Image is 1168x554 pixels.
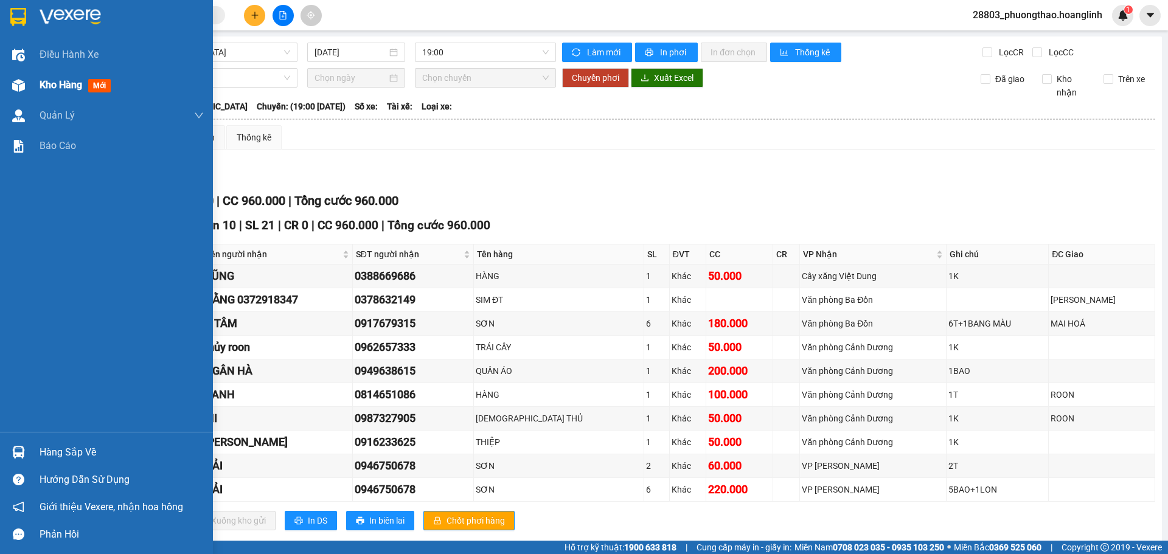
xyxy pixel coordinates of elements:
span: down [194,111,204,120]
span: Chốt phơi hàng [447,514,505,527]
td: 0378632149 [353,288,474,312]
div: 0987327905 [355,410,471,427]
div: Khác [672,341,704,354]
td: 0987327905 [353,407,474,431]
th: CR [773,244,800,265]
div: Khác [672,364,704,378]
td: 0916233625 [353,431,474,454]
span: Miền Bắc [954,541,1041,554]
div: VP [PERSON_NAME] [802,483,944,496]
div: 1 [646,412,667,425]
div: HÀNG [476,269,642,283]
div: TRÁI CÂY [476,341,642,354]
th: ĐC Giao [1049,244,1155,265]
div: Khác [672,483,704,496]
th: ĐVT [670,244,706,265]
div: 50.000 [708,410,771,427]
div: Khác [672,435,704,449]
span: Chọn chuyến [422,69,549,87]
span: aim [307,11,315,19]
span: 28803_phuongthao.hoanglinh [963,7,1112,23]
button: printerIn biên lai [346,511,414,530]
span: printer [356,516,364,526]
div: 60.000 [708,457,771,474]
span: Trên xe [1113,72,1150,86]
span: lock [433,516,442,526]
span: bar-chart [780,48,790,58]
div: Cây xăng Việt Dung [802,269,944,283]
div: 50.000 [708,434,771,451]
th: CC [706,244,773,265]
span: | [381,218,384,232]
th: Tên hàng [474,244,644,265]
div: 0962657333 [355,339,471,356]
input: Chọn ngày [315,71,387,85]
td: HẢI [203,478,353,502]
input: 14/09/2025 [315,46,387,59]
div: Thống kê [237,131,271,144]
div: 1 [646,269,667,283]
div: 1 [646,388,667,401]
div: [PERSON_NAME] [204,434,350,451]
strong: 1900 633 818 [624,542,676,552]
td: 0917679315 [353,312,474,336]
button: plus [244,5,265,26]
td: Văn phòng Cảnh Dương [800,407,946,431]
div: 0378632149 [355,291,471,308]
span: Kho hàng [40,79,82,91]
div: HẢI [204,481,350,498]
div: 1T [948,388,1047,401]
div: Văn phòng Cảnh Dương [802,435,944,449]
span: sync [572,48,582,58]
td: OANH [203,383,353,407]
div: 1 [646,435,667,449]
span: Loại xe: [422,100,452,113]
img: warehouse-icon [12,79,25,92]
div: HÀNG [476,388,642,401]
div: 50.000 [708,268,771,285]
span: Tên người nhận [206,248,340,261]
td: ROON [1049,407,1155,431]
span: In biên lai [369,514,405,527]
span: Miền Nam [794,541,944,554]
span: Lọc CR [994,46,1026,59]
div: NGÂN HÀ [204,362,350,379]
span: Chuyến: (19:00 [DATE]) [257,100,346,113]
img: warehouse-icon [12,49,25,61]
div: thủy roon [204,339,350,356]
div: 6T+1BANG MÀU [948,317,1047,330]
span: Đã giao [990,72,1029,86]
span: Điều hành xe [40,47,99,62]
div: 50.000 [708,339,771,356]
span: message [13,528,24,540]
div: [DEMOGRAPHIC_DATA] THỦ [476,412,642,425]
td: VP Quy Đạt [800,478,946,502]
div: 0949638615 [355,362,471,379]
span: VP Nhận [803,248,933,261]
span: Báo cáo [40,138,76,153]
span: Thống kê [795,46,832,59]
td: VP Quy Đạt [800,454,946,478]
td: Văn phòng Ba Đồn [800,312,946,336]
div: HẢI [204,457,350,474]
div: 1 [646,341,667,354]
td: MI [203,407,353,431]
span: Làm mới [587,46,622,59]
span: | [1051,541,1052,554]
button: bar-chartThống kê [770,43,841,62]
div: HẰNG 0372918347 [204,291,350,308]
button: aim [301,5,322,26]
span: Cung cấp máy in - giấy in: [697,541,791,554]
span: ⚪️ [947,545,951,550]
div: Hướng dẫn sử dụng [40,471,204,489]
div: QUẦN ÁO [476,364,642,378]
span: mới [88,79,111,92]
strong: 0708 023 035 - 0935 103 250 [833,542,944,552]
div: THIỆP [476,435,642,449]
div: 1K [948,435,1047,449]
button: file-add [273,5,294,26]
div: Văn phòng Cảnh Dương [802,341,944,354]
div: 0388669686 [355,268,471,285]
div: 1K [948,269,1047,283]
img: icon-new-feature [1118,10,1128,21]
